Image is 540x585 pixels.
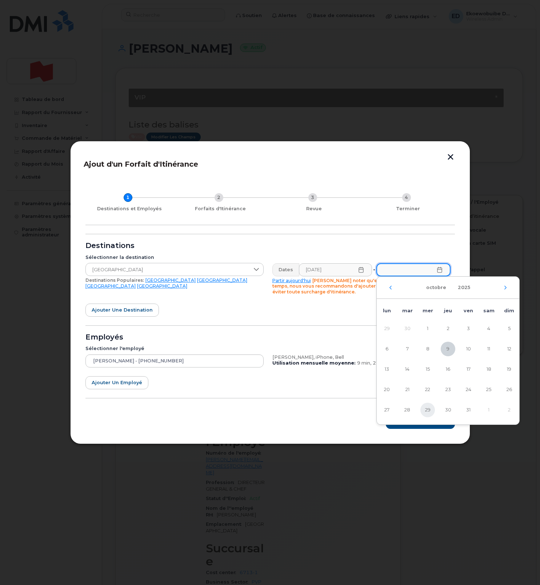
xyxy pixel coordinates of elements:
[417,339,438,359] td: 8
[85,376,148,389] button: Ajouter un employé
[479,339,499,359] td: 11
[502,342,516,356] span: 12
[373,360,396,366] span: 2708 Mo,
[458,339,479,359] td: 10
[377,359,397,379] td: 13
[397,318,417,339] td: 30
[397,359,417,379] td: 14
[499,318,519,339] td: 5
[464,308,473,313] span: ven
[458,359,479,379] td: 17
[402,308,413,313] span: mar
[481,342,496,356] span: 11
[461,403,476,417] span: 31
[92,379,142,386] span: Ajouter un employé
[376,263,450,276] input: Veuillez remplir ce champ
[503,285,508,290] button: Mois suivant
[377,400,397,420] td: 27
[441,362,455,377] span: 16
[85,304,159,317] button: Ajouter une destination
[388,285,393,290] button: Mois précédent
[364,206,452,212] div: Terminer
[461,362,476,377] span: 17
[377,339,397,359] td: 6
[176,206,264,212] div: Forfaits d'Itinérance
[441,403,455,417] span: 30
[438,359,458,379] td: 16
[438,318,458,339] td: 2
[420,362,435,377] span: 15
[502,321,516,336] span: 5
[400,382,415,397] span: 21
[438,379,458,400] td: 23
[377,379,397,400] td: 20
[441,321,455,336] span: 2
[402,193,411,202] div: 4
[499,339,519,359] td: 12
[397,339,417,359] td: 7
[438,400,458,420] td: 30
[458,400,479,420] td: 31
[417,379,438,400] td: 22
[299,263,372,276] input: Veuillez remplir ce champ
[441,382,455,397] span: 23
[380,342,394,356] span: 6
[438,339,458,359] td: 9
[461,321,476,336] span: 3
[458,318,479,339] td: 3
[481,362,496,377] span: 18
[420,342,435,356] span: 8
[458,379,479,400] td: 24
[380,382,394,397] span: 20
[400,342,415,356] span: 7
[504,308,514,313] span: dim
[85,346,264,352] div: Sélectionner l'employé
[483,308,495,313] span: sam
[499,359,519,379] td: 19
[197,277,247,283] a: [GEOGRAPHIC_DATA]
[397,400,417,420] td: 28
[417,359,438,379] td: 15
[137,283,187,289] a: [GEOGRAPHIC_DATA]
[400,362,415,377] span: 14
[453,281,475,294] button: Choisir une année
[420,403,435,417] span: 29
[400,403,415,417] span: 28
[85,243,455,249] div: Destinations
[422,281,451,294] button: Choisir un mois
[84,160,198,168] span: Ajout d'un Forfait d'Itinérance
[85,354,264,367] input: Appareil de recherche
[502,362,516,377] span: 19
[479,318,499,339] td: 4
[357,360,371,366] span: 9 min,
[85,334,455,340] div: Employés
[145,277,196,283] a: [GEOGRAPHIC_DATA]
[272,354,451,360] div: [PERSON_NAME], iPhone, Bell
[417,318,438,339] td: 1
[502,382,516,397] span: 26
[272,278,444,294] span: [PERSON_NAME] noter qu'en raison des différences de temps, nous vous recommandons d'ajouter le fo...
[308,193,317,202] div: 3
[499,400,519,420] td: 2
[215,193,223,202] div: 2
[380,403,394,417] span: 27
[270,206,358,212] div: Revue
[85,255,264,260] div: Sélectionner la destination
[272,278,311,283] a: Partir aujourd'hui
[481,321,496,336] span: 4
[479,359,499,379] td: 18
[85,277,144,283] span: Destinations Populaires:
[383,308,391,313] span: lun
[86,263,249,276] span: Hongrie
[376,276,520,425] div: Choisir une date
[481,382,496,397] span: 25
[92,306,153,313] span: Ajouter une destination
[441,342,455,356] span: 9
[499,379,519,400] td: 26
[85,283,136,289] a: [GEOGRAPHIC_DATA]
[420,321,435,336] span: 1
[444,308,452,313] span: jeu
[272,360,356,366] b: Utilisation mensuelle moyenne:
[420,382,435,397] span: 22
[397,379,417,400] td: 21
